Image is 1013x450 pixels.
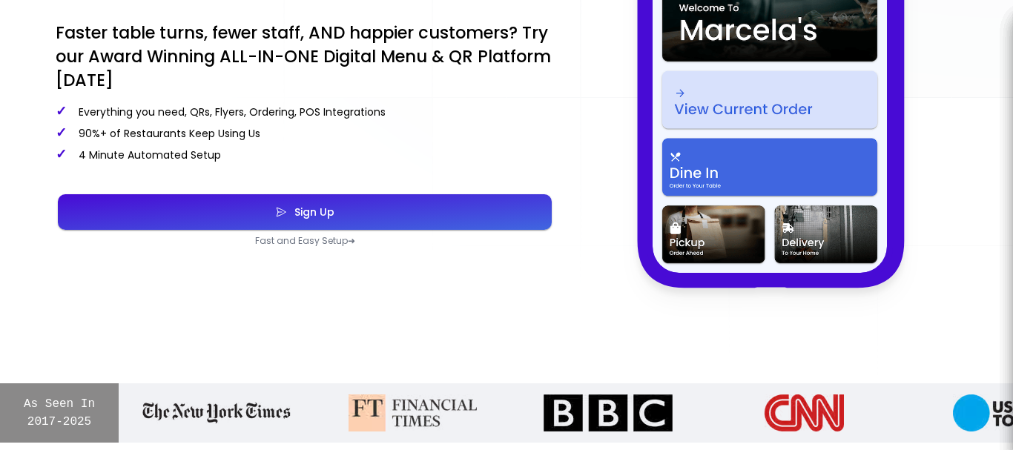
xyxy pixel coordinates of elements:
[56,147,554,162] p: 4 Minute Automated Setup
[56,104,554,119] p: Everything you need, QRs, Flyers, Ordering, POS Integrations
[56,123,67,142] span: ✓
[56,145,67,163] span: ✓
[56,125,554,141] p: 90%+ of Restaurants Keep Using Us
[56,21,554,92] p: Faster table turns, fewer staff, AND happier customers? Try our Award Winning ALL-IN-ONE Digital ...
[56,235,554,247] p: Fast and Easy Setup ➜
[58,194,552,230] button: Sign Up
[56,102,67,120] span: ✓
[287,207,334,217] div: Sign Up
